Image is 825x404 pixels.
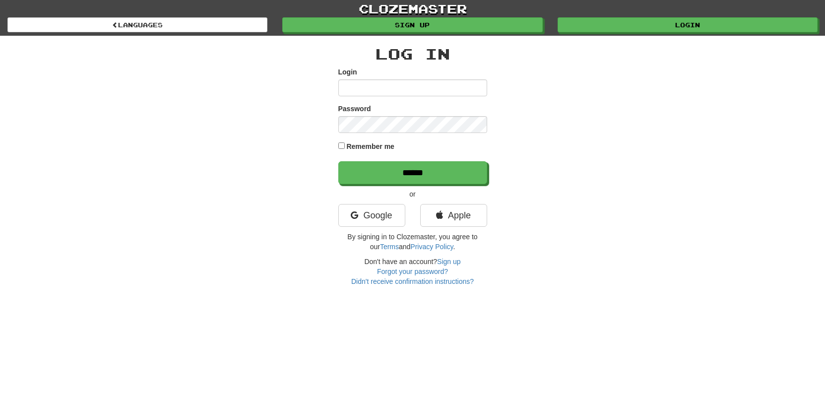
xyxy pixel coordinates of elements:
p: By signing in to Clozemaster, you agree to our and . [338,232,487,252]
a: Terms [380,243,399,251]
h2: Log In [338,46,487,62]
a: Forgot your password? [377,268,448,275]
a: Sign up [437,258,460,266]
label: Password [338,104,371,114]
a: Privacy Policy [410,243,453,251]
a: Google [338,204,405,227]
a: Sign up [282,17,542,32]
label: Remember me [346,141,394,151]
a: Didn't receive confirmation instructions? [351,277,474,285]
p: or [338,189,487,199]
label: Login [338,67,357,77]
a: Languages [7,17,267,32]
a: Apple [420,204,487,227]
div: Don't have an account? [338,257,487,286]
a: Login [558,17,818,32]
